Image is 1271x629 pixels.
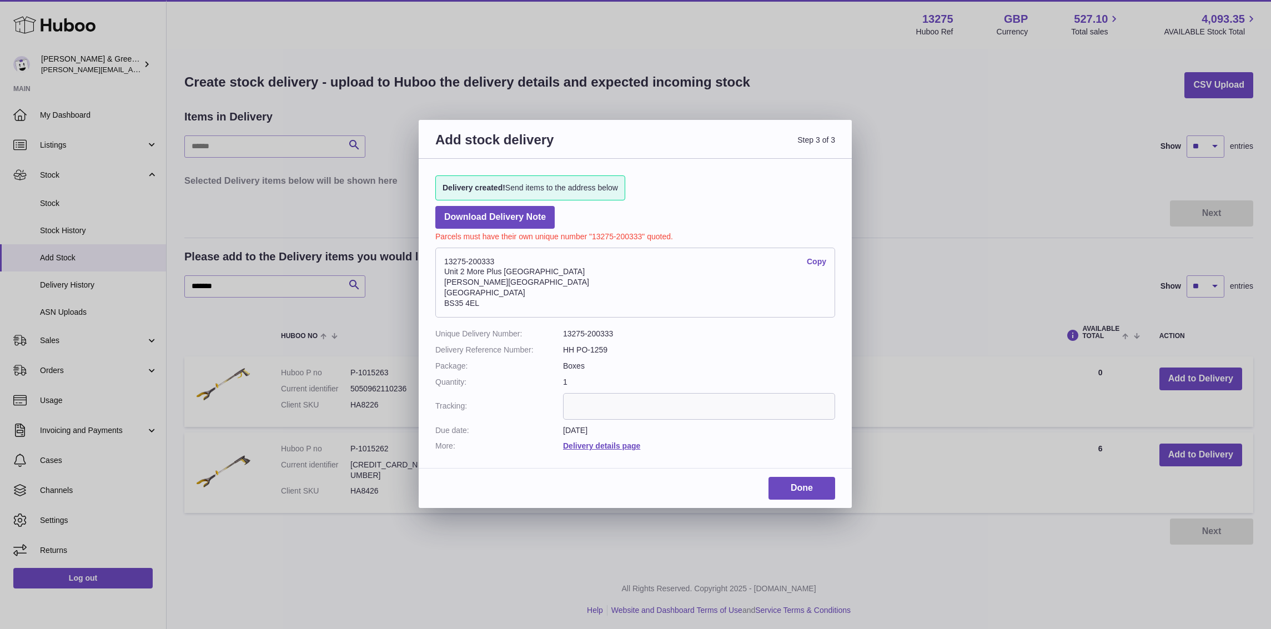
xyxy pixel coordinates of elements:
[635,131,835,162] span: Step 3 of 3
[563,441,640,450] a: Delivery details page
[443,183,618,193] span: Send items to the address below
[435,361,563,371] dt: Package:
[563,361,835,371] dd: Boxes
[563,329,835,339] dd: 13275-200333
[435,248,835,318] address: 13275-200333 Unit 2 More Plus [GEOGRAPHIC_DATA] [PERSON_NAME][GEOGRAPHIC_DATA] [GEOGRAPHIC_DATA] ...
[443,183,505,192] strong: Delivery created!
[435,425,563,436] dt: Due date:
[563,425,835,436] dd: [DATE]
[435,229,835,242] p: Parcels must have their own unique number "13275-200333" quoted.
[435,441,563,451] dt: More:
[807,256,826,267] a: Copy
[435,329,563,339] dt: Unique Delivery Number:
[563,377,835,388] dd: 1
[435,345,563,355] dt: Delivery Reference Number:
[435,131,635,162] h3: Add stock delivery
[435,206,555,229] a: Download Delivery Note
[563,345,835,355] dd: HH PO-1259
[435,377,563,388] dt: Quantity:
[435,393,563,420] dt: Tracking:
[768,477,835,500] a: Done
